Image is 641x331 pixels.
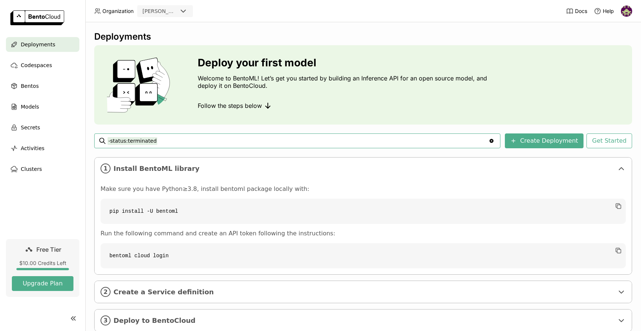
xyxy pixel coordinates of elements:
span: Docs [575,8,587,14]
a: Free Tier$10.00 Credits LeftUpgrade Plan [6,239,79,297]
span: Codespaces [21,61,52,70]
div: Deployments [94,31,632,42]
a: Codespaces [6,58,79,73]
button: Upgrade Plan [12,276,73,291]
span: Install BentoML library [114,165,614,173]
p: Make sure you have Python≥3.8, install bentoml package locally with: [101,185,626,193]
div: 2Create a Service definition [95,281,632,303]
div: 1Install BentoML library [95,158,632,179]
a: Bentos [6,79,79,93]
span: Secrets [21,123,40,132]
div: [PERSON_NAME] [142,7,177,15]
div: $10.00 Credits Left [12,260,73,267]
code: pip install -U bentoml [101,199,626,224]
img: Yair Liberzon [621,6,632,17]
span: Organization [102,8,134,14]
span: Bentos [21,82,39,90]
span: Models [21,102,39,111]
span: Follow the steps below [198,102,262,109]
div: Help [594,7,614,15]
img: cover onboarding [100,57,180,113]
i: 3 [101,315,111,325]
a: Deployments [6,37,79,52]
span: Activities [21,144,45,153]
a: Models [6,99,79,114]
svg: Clear value [489,138,494,144]
span: Free Tier [36,246,61,253]
i: 2 [101,287,111,297]
a: Activities [6,141,79,156]
span: Help [603,8,614,14]
button: Create Deployment [505,133,584,148]
code: bentoml cloud login [101,243,626,268]
p: Run the following command and create an API token following the instructions: [101,230,626,237]
p: Welcome to BentoML! Let’s get you started by building an Inference API for an open source model, ... [198,75,491,89]
img: logo [10,10,64,25]
h3: Deploy your first model [198,57,491,69]
a: Docs [566,7,587,15]
span: Deployments [21,40,55,49]
a: Clusters [6,162,79,176]
i: 1 [101,163,111,173]
span: Create a Service definition [114,288,614,296]
a: Secrets [6,120,79,135]
span: Clusters [21,165,42,173]
button: Get Started [586,133,632,148]
span: Deploy to BentoCloud [114,317,614,325]
input: Search [108,135,489,147]
input: Selected liberzon. [178,8,179,15]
